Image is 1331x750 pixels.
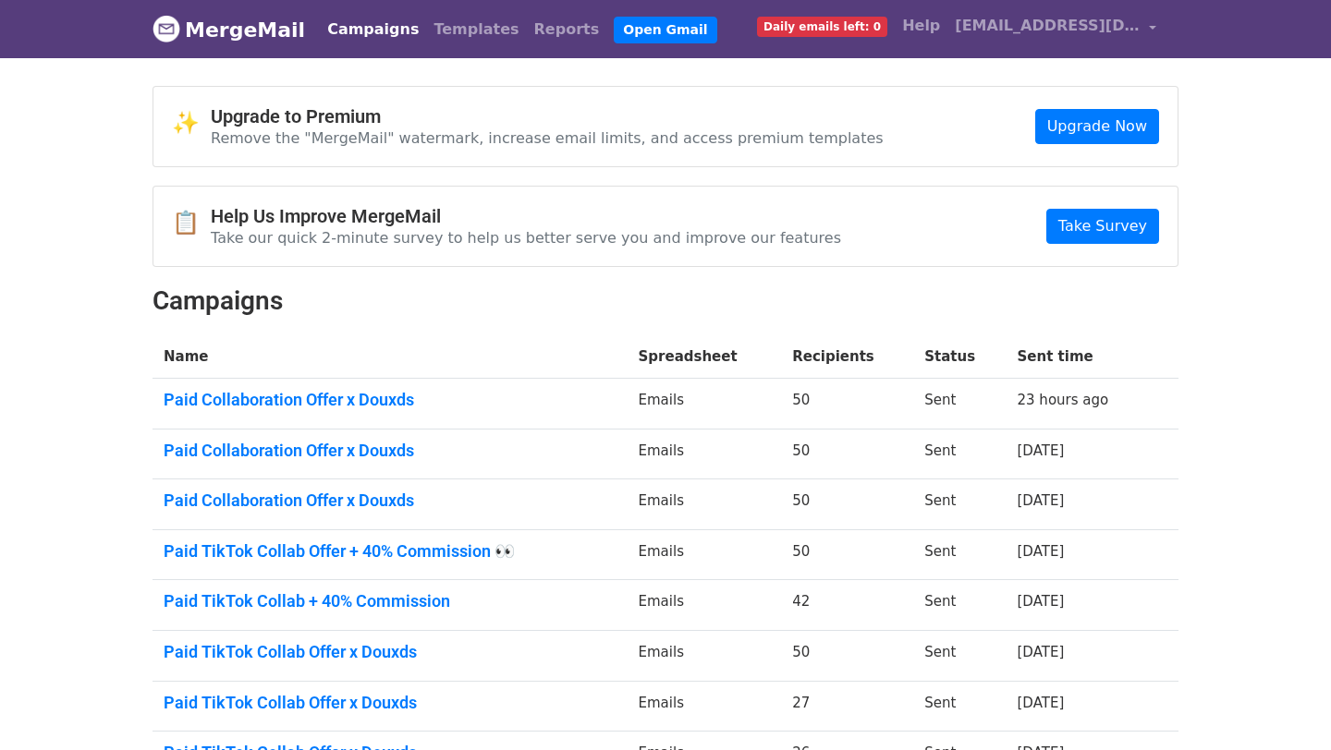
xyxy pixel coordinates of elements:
a: [DATE] [1018,492,1065,509]
td: Emails [628,479,782,530]
h4: Upgrade to Premium [211,105,884,127]
td: 50 [781,479,913,530]
img: MergeMail logo [153,15,180,42]
td: Emails [628,529,782,580]
span: [EMAIL_ADDRESS][DOMAIN_NAME] [955,15,1140,37]
td: 50 [781,631,913,682]
td: 27 [781,681,913,732]
td: Sent [913,631,1006,682]
a: [DATE] [1018,593,1065,610]
td: Sent [913,681,1006,732]
a: [DATE] [1018,543,1065,560]
iframe: Chat Widget [1239,661,1331,750]
a: Paid Collaboration Offer x Douxds [164,441,617,461]
th: Status [913,335,1006,379]
a: Campaigns [320,11,426,48]
a: [DATE] [1018,442,1065,459]
a: Daily emails left: 0 [750,7,895,44]
h2: Campaigns [153,285,1178,317]
td: Emails [628,429,782,479]
td: 50 [781,379,913,429]
p: Take our quick 2-minute survey to help us better serve you and improve our features [211,228,841,248]
a: [DATE] [1018,695,1065,711]
td: Emails [628,681,782,732]
a: Reports [527,11,607,48]
th: Name [153,335,628,379]
a: [EMAIL_ADDRESS][DOMAIN_NAME] [947,7,1164,51]
td: 42 [781,580,913,631]
a: Open Gmail [614,17,716,43]
th: Spreadsheet [628,335,782,379]
a: Paid TikTok Collab + 40% Commission [164,591,617,611]
td: Emails [628,631,782,682]
a: Take Survey [1046,209,1159,244]
h4: Help Us Improve MergeMail [211,205,841,227]
span: Daily emails left: 0 [757,17,887,37]
a: Paid TikTok Collab Offer x Douxds [164,693,617,713]
a: Help [895,7,947,44]
td: Emails [628,580,782,631]
th: Sent time [1007,335,1151,379]
a: Paid Collaboration Offer x Douxds [164,490,617,511]
a: Paid Collaboration Offer x Douxds [164,390,617,410]
td: Sent [913,379,1006,429]
p: Remove the "MergeMail" watermark, increase email limits, and access premium templates [211,128,884,148]
td: Sent [913,580,1006,631]
td: Emails [628,379,782,429]
a: Templates [426,11,526,48]
th: Recipients [781,335,913,379]
a: 23 hours ago [1018,392,1109,408]
td: Sent [913,429,1006,479]
td: 50 [781,429,913,479]
td: Sent [913,479,1006,530]
td: Sent [913,529,1006,580]
span: ✨ [172,110,211,137]
a: Paid TikTok Collab Offer x Douxds [164,642,617,662]
a: MergeMail [153,10,305,49]
a: Upgrade Now [1035,109,1159,144]
td: 50 [781,529,913,580]
a: [DATE] [1018,644,1065,660]
a: Paid TikTok Collab Offer + 40% Commission 👀 [164,541,617,562]
span: 📋 [172,210,211,236]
